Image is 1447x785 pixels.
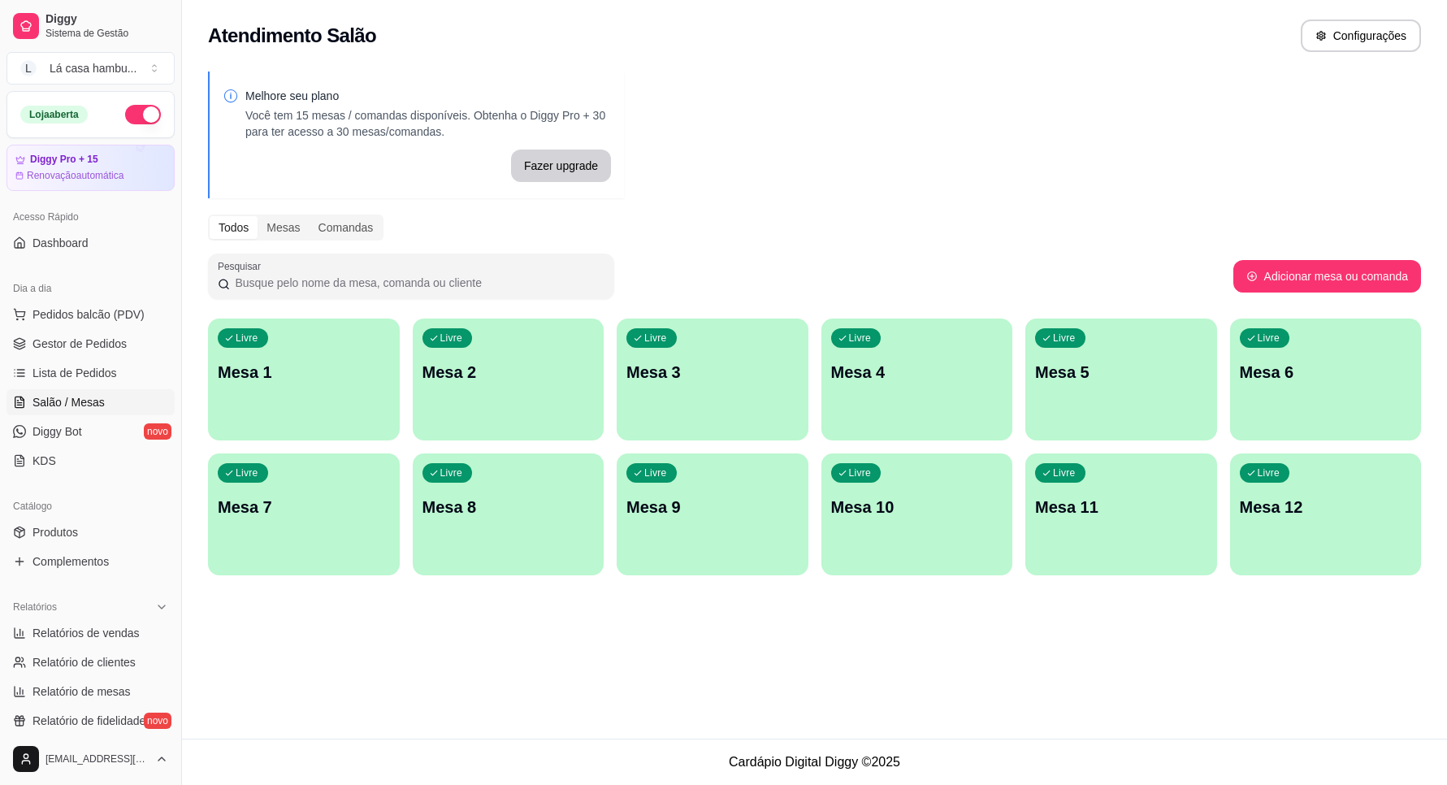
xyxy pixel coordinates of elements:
[32,365,117,381] span: Lista de Pedidos
[208,23,376,49] h2: Atendimento Salão
[32,306,145,323] span: Pedidos balcão (PDV)
[32,235,89,251] span: Dashboard
[1233,260,1421,293] button: Adicionar mesa ou comanda
[245,107,611,140] p: Você tem 15 mesas / comandas disponíveis. Obtenha o Diggy Pro + 30 para ter acesso a 30 mesas/com...
[182,739,1447,785] footer: Cardápio Digital Diggy © 2025
[617,319,808,440] button: LivreMesa 3
[1025,453,1217,575] button: LivreMesa 11
[218,496,390,518] p: Mesa 7
[626,361,799,384] p: Mesa 3
[831,496,1003,518] p: Mesa 10
[511,150,611,182] button: Fazer upgrade
[821,453,1013,575] button: LivreMesa 10
[413,453,604,575] button: LivreMesa 8
[1240,496,1412,518] p: Mesa 12
[6,52,175,85] button: Select a team
[236,332,258,345] p: Livre
[617,453,808,575] button: LivreMesa 9
[1053,466,1076,479] p: Livre
[208,453,400,575] button: LivreMesa 7
[30,154,98,166] article: Diggy Pro + 15
[821,319,1013,440] button: LivreMesa 4
[6,230,175,256] a: Dashboard
[245,88,611,104] p: Melhore seu plano
[6,649,175,675] a: Relatório de clientes
[6,679,175,705] a: Relatório de mesas
[32,713,145,729] span: Relatório de fidelidade
[6,493,175,519] div: Catálogo
[45,752,149,765] span: [EMAIL_ADDRESS][DOMAIN_NAME]
[1230,453,1422,575] button: LivreMesa 12
[6,549,175,575] a: Complementos
[6,739,175,778] button: [EMAIL_ADDRESS][DOMAIN_NAME]
[849,332,872,345] p: Livre
[218,259,266,273] label: Pesquisar
[32,654,136,670] span: Relatório de clientes
[20,60,37,76] span: L
[32,553,109,570] span: Complementos
[236,466,258,479] p: Livre
[440,466,463,479] p: Livre
[6,519,175,545] a: Produtos
[1258,332,1280,345] p: Livre
[831,361,1003,384] p: Mesa 4
[6,620,175,646] a: Relatórios de vendas
[32,453,56,469] span: KDS
[1035,496,1207,518] p: Mesa 11
[258,216,309,239] div: Mesas
[6,145,175,191] a: Diggy Pro + 15Renovaçãoautomática
[20,106,88,124] div: Loja aberta
[1230,319,1422,440] button: LivreMesa 6
[413,319,604,440] button: LivreMesa 2
[230,275,604,291] input: Pesquisar
[6,204,175,230] div: Acesso Rápido
[32,524,78,540] span: Produtos
[6,301,175,327] button: Pedidos balcão (PDV)
[218,361,390,384] p: Mesa 1
[27,169,123,182] article: Renovação automática
[50,60,136,76] div: Lá casa hambu ...
[208,319,400,440] button: LivreMesa 1
[6,708,175,734] a: Relatório de fidelidadenovo
[6,360,175,386] a: Lista de Pedidos
[32,423,82,440] span: Diggy Bot
[6,419,175,445] a: Diggy Botnovo
[1053,332,1076,345] p: Livre
[6,7,175,46] a: DiggySistema de Gestão
[310,216,383,239] div: Comandas
[1301,20,1421,52] button: Configurações
[32,683,131,700] span: Relatório de mesas
[45,12,168,27] span: Diggy
[1025,319,1217,440] button: LivreMesa 5
[422,496,595,518] p: Mesa 8
[1035,361,1207,384] p: Mesa 5
[6,448,175,474] a: KDS
[125,105,161,124] button: Alterar Status
[32,336,127,352] span: Gestor de Pedidos
[422,361,595,384] p: Mesa 2
[1258,466,1280,479] p: Livre
[1240,361,1412,384] p: Mesa 6
[32,625,140,641] span: Relatórios de vendas
[6,389,175,415] a: Salão / Mesas
[210,216,258,239] div: Todos
[644,466,667,479] p: Livre
[6,331,175,357] a: Gestor de Pedidos
[626,496,799,518] p: Mesa 9
[849,466,872,479] p: Livre
[6,275,175,301] div: Dia a dia
[644,332,667,345] p: Livre
[440,332,463,345] p: Livre
[45,27,168,40] span: Sistema de Gestão
[32,394,105,410] span: Salão / Mesas
[13,601,57,614] span: Relatórios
